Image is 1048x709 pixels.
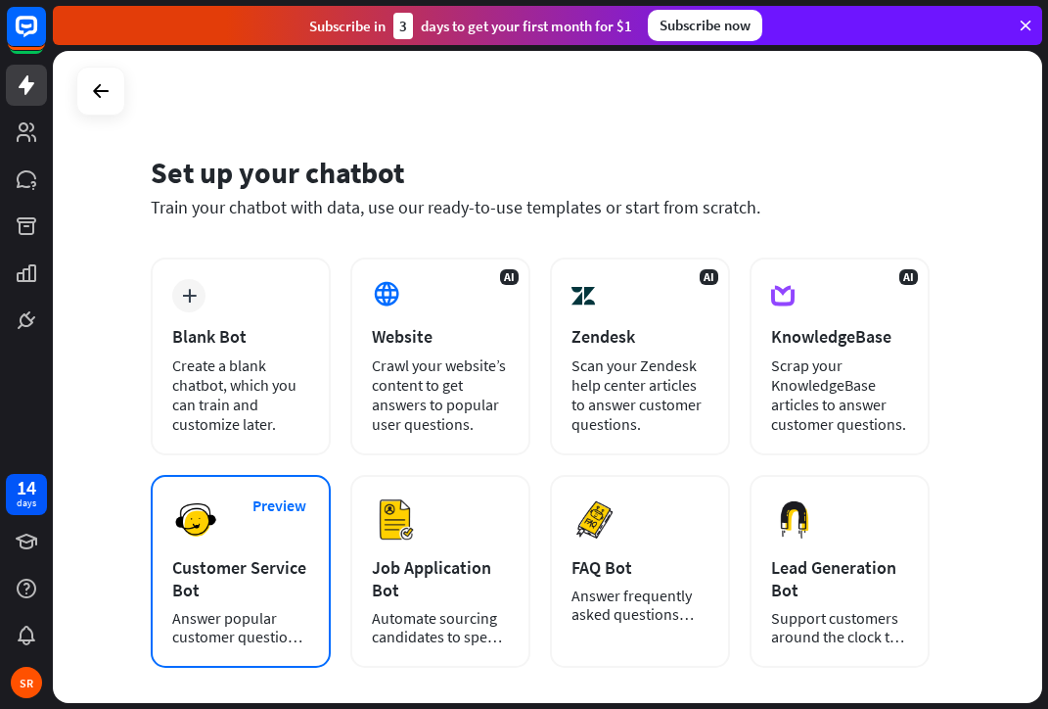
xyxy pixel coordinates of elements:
[240,488,318,524] button: Preview
[372,556,509,601] div: Job Application Bot
[172,325,309,348] div: Blank Bot
[182,289,197,303] i: plus
[372,609,509,646] div: Automate sourcing candidates to speed up your hiring process.
[16,8,74,67] button: Open LiveChat chat widget
[309,13,632,39] div: Subscribe in days to get your first month for $1
[393,13,413,39] div: 3
[571,587,708,624] div: Answer frequently asked questions with a chatbot and save your time.
[372,325,509,348] div: Website
[899,269,918,285] span: AI
[11,667,42,698] div: SR
[151,196,930,218] div: Train your chatbot with data, use our ready-to-use templates or start from scratch.
[17,496,36,510] div: days
[700,269,718,285] span: AI
[771,325,908,348] div: KnowledgeBase
[648,10,762,41] div: Subscribe now
[571,355,708,434] div: Scan your Zendesk help center articles to answer customer questions.
[172,556,309,601] div: Customer Service Bot
[500,269,519,285] span: AI
[172,355,309,434] div: Create a blank chatbot, which you can train and customize later.
[771,355,908,434] div: Scrap your KnowledgeBase articles to answer customer questions.
[372,355,509,434] div: Crawl your website’s content to get answers to popular user questions.
[17,479,36,496] div: 14
[151,154,930,191] div: Set up your chatbot
[172,609,309,646] div: Answer popular customer questions 24/7.
[771,556,908,601] div: Lead Generation Bot
[571,556,708,579] div: FAQ Bot
[6,474,47,515] a: 14 days
[771,609,908,646] div: Support customers around the clock to boost sales.
[571,325,708,348] div: Zendesk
